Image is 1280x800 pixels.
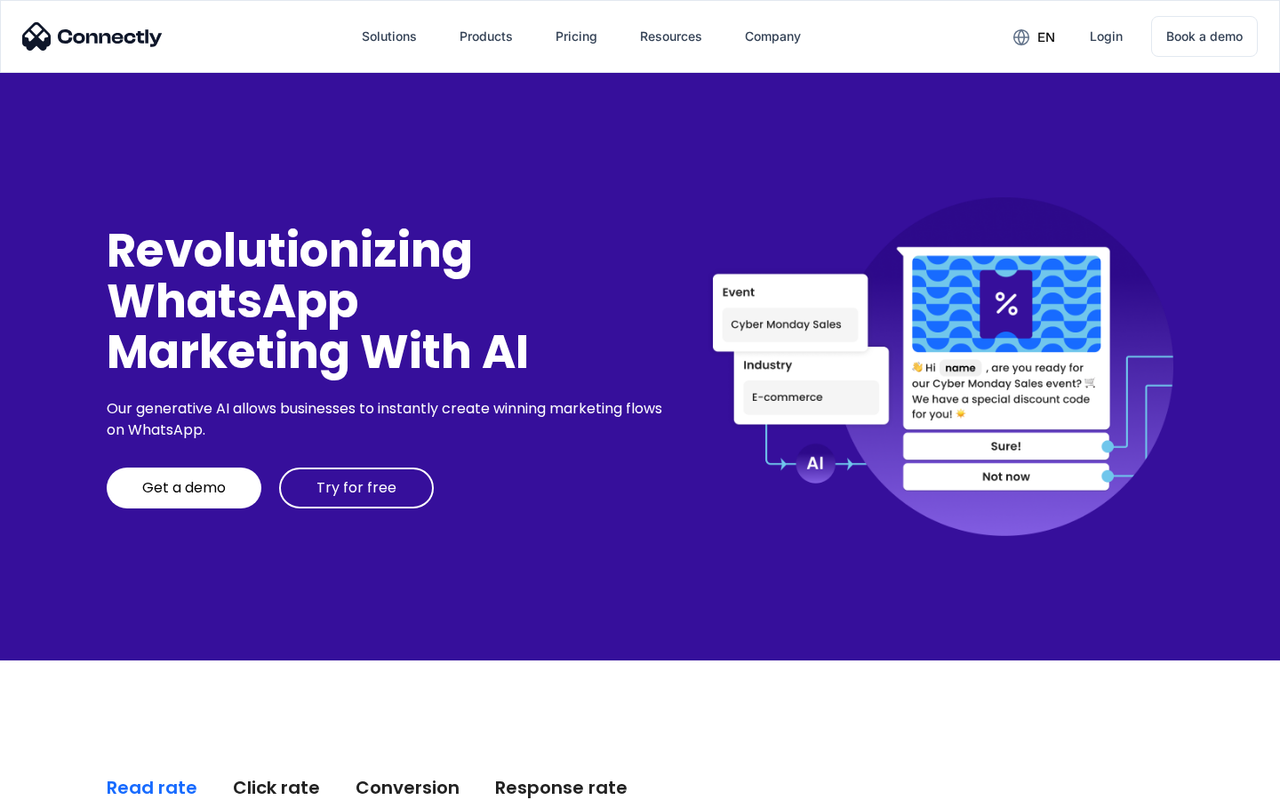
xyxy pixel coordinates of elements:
a: Get a demo [107,468,261,508]
div: Try for free [316,479,396,497]
div: Conversion [356,775,460,800]
aside: Language selected: English [18,769,107,794]
div: Get a demo [142,479,226,497]
div: en [1037,25,1055,50]
div: Solutions [362,24,417,49]
a: Try for free [279,468,434,508]
img: Connectly Logo [22,22,163,51]
div: Click rate [233,775,320,800]
a: Book a demo [1151,16,1258,57]
div: Pricing [556,24,597,49]
a: Pricing [541,15,612,58]
div: Products [460,24,513,49]
div: Read rate [107,775,197,800]
div: Revolutionizing WhatsApp Marketing With AI [107,225,668,378]
ul: Language list [36,769,107,794]
a: Login [1076,15,1137,58]
div: Resources [640,24,702,49]
div: Response rate [495,775,628,800]
div: Our generative AI allows businesses to instantly create winning marketing flows on WhatsApp. [107,398,668,441]
div: Login [1090,24,1123,49]
div: Company [745,24,801,49]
